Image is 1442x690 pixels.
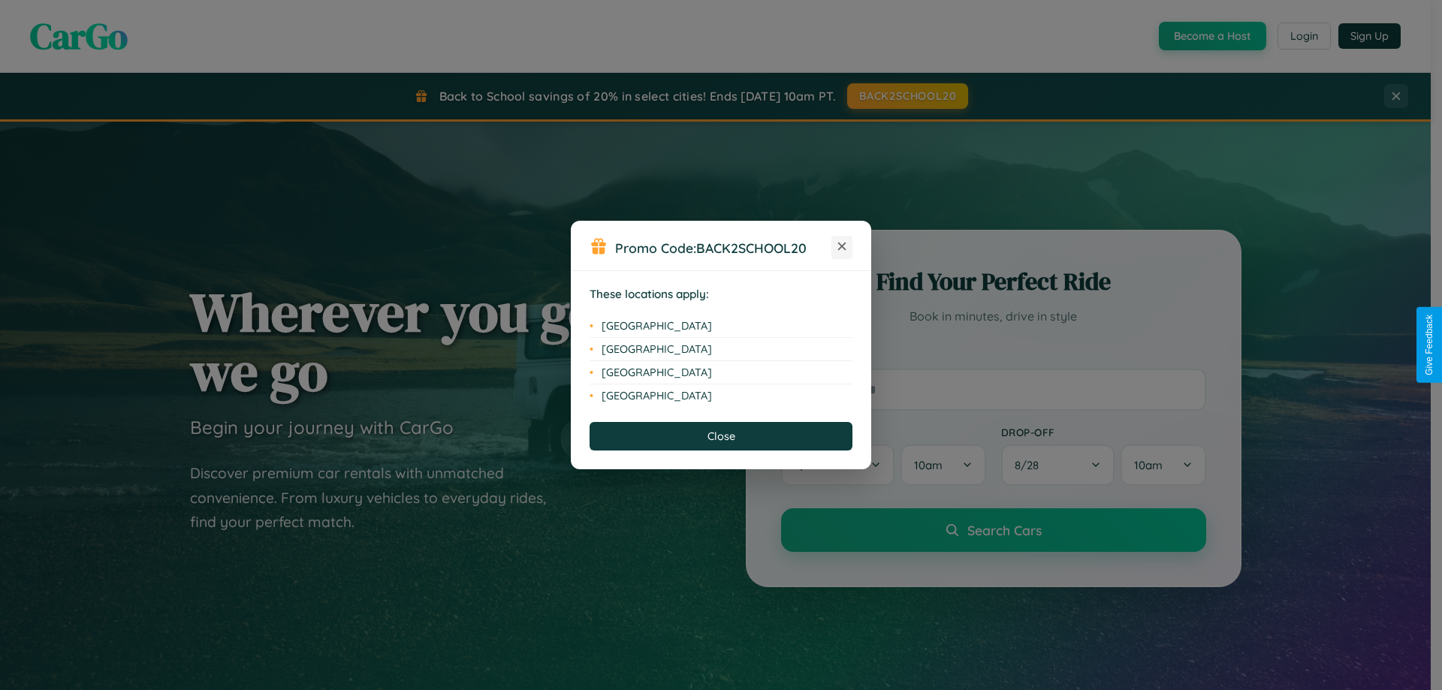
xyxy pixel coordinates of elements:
li: [GEOGRAPHIC_DATA] [590,315,852,338]
button: Close [590,422,852,450]
li: [GEOGRAPHIC_DATA] [590,361,852,384]
b: BACK2SCHOOL20 [696,240,807,256]
strong: These locations apply: [590,287,709,301]
h3: Promo Code: [615,240,831,256]
div: Give Feedback [1424,315,1434,375]
li: [GEOGRAPHIC_DATA] [590,384,852,407]
li: [GEOGRAPHIC_DATA] [590,338,852,361]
